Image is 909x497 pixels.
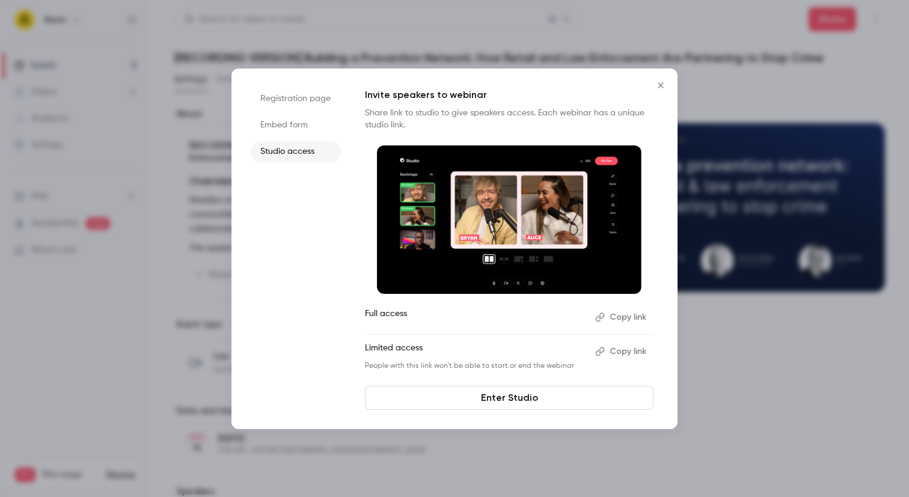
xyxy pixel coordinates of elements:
p: Limited access [365,342,586,361]
button: Close [649,73,673,97]
p: Full access [365,308,586,327]
p: People with this link won't be able to start or end the webinar [365,361,586,371]
p: Invite speakers to webinar [365,88,653,102]
li: Registration page [251,88,341,109]
img: Invite speakers to webinar [377,145,641,294]
a: Enter Studio [365,386,653,410]
li: Embed form [251,114,341,136]
button: Copy link [590,308,653,327]
p: Share link to studio to give speakers access. Each webinar has a unique studio link. [365,107,653,131]
li: Studio access [251,141,341,162]
button: Copy link [590,342,653,361]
